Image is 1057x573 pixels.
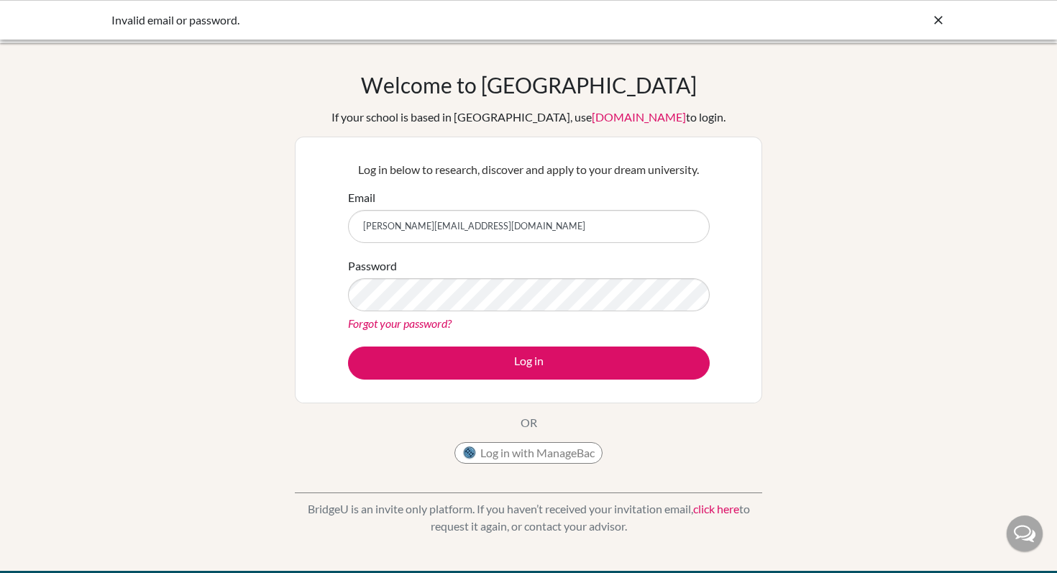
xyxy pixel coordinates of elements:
div: Invalid email or password. [111,12,730,29]
div: If your school is based in [GEOGRAPHIC_DATA], use to login. [331,109,726,126]
a: click here [693,502,739,515]
label: Email [348,189,375,206]
p: Log in below to research, discover and apply to your dream university. [348,161,710,178]
span: Help [33,10,63,23]
label: Password [348,257,397,275]
h1: Welcome to [GEOGRAPHIC_DATA] [361,72,697,98]
p: OR [521,414,537,431]
button: Log in [348,347,710,380]
button: Log in with ManageBac [454,442,603,464]
p: BridgeU is an invite only platform. If you haven’t received your invitation email, to request it ... [295,500,762,535]
a: Forgot your password? [348,316,452,330]
a: [DOMAIN_NAME] [592,110,686,124]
